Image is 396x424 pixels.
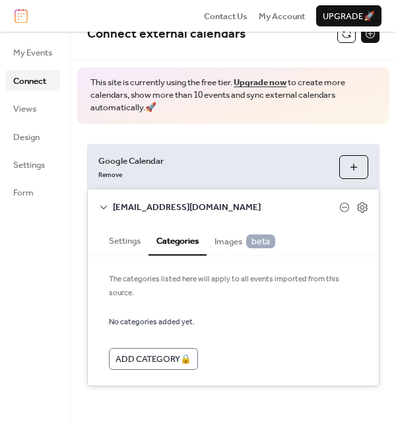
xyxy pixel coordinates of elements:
a: Settings [5,154,60,175]
img: logo [15,9,28,23]
span: The categories listed here will apply to all events imported from this source. [109,273,358,300]
span: My Account [259,10,305,23]
span: No categories added yet. [109,316,195,329]
span: Remove [98,171,122,180]
button: Images beta [207,225,283,255]
span: Design [13,131,40,144]
span: Google Calendar [98,155,329,168]
a: My Events [5,42,60,63]
span: Views [13,102,36,116]
span: My Events [13,46,52,59]
a: Views [5,98,60,119]
span: Connect external calendars [87,22,246,46]
span: Connect [13,75,46,88]
span: Upgrade 🚀 [323,10,375,23]
a: Form [5,182,60,203]
a: Contact Us [204,9,247,22]
a: Design [5,126,60,147]
span: beta [246,234,275,248]
span: Form [13,186,34,199]
a: My Account [259,9,305,22]
span: This site is currently using the free tier. to create more calendars, show more than 10 events an... [90,77,376,114]
button: Categories [148,225,207,256]
a: Connect [5,70,60,91]
a: Upgrade now [234,74,286,91]
span: Images [214,234,275,248]
span: Settings [13,159,45,172]
button: Upgrade🚀 [316,5,381,26]
button: Settings [101,225,148,254]
span: Contact Us [204,10,247,23]
span: [EMAIL_ADDRESS][DOMAIN_NAME] [113,201,339,214]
